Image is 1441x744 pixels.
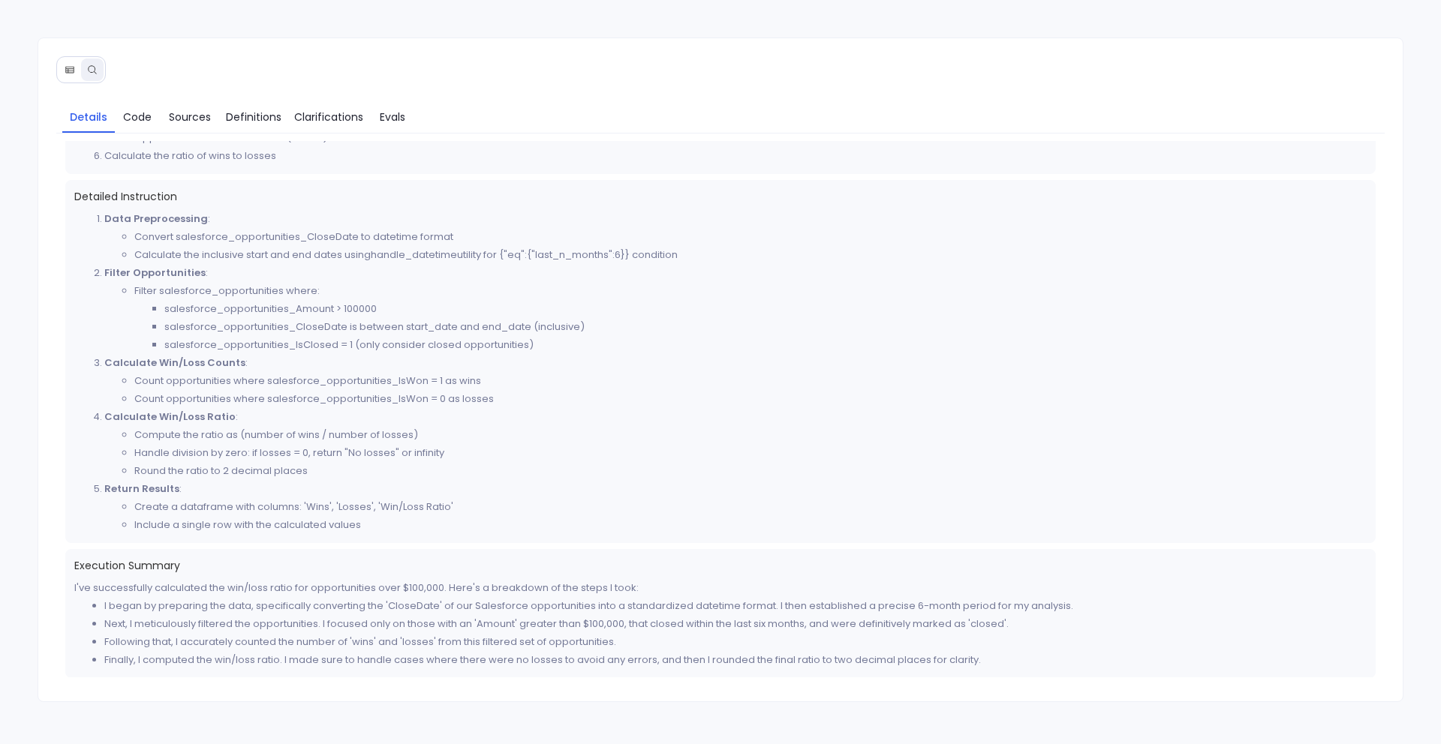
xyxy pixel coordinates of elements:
li: Include a single row with the calculated values [134,516,1367,534]
strong: Calculate Win/Loss Counts [104,355,245,370]
li: salesforce_opportunities_CloseDate is between start_date and end_date (inclusive) [164,318,1367,336]
li: Count opportunities where salesforce_opportunities_IsWon = 0 as losses [134,390,1367,408]
li: Compute the ratio as (number of wins / number of losses) [134,426,1367,444]
strong: Filter Opportunities [104,265,206,280]
li: Create a dataframe with columns: 'Wins', 'Losses', 'Win/Loss Ratio' [134,498,1367,516]
span: Detailed Instruction [74,189,1367,204]
li: : [104,354,1367,408]
li: Following that, I accurately counted the number of 'wins' and 'losses' from this filtered set of ... [104,633,1367,651]
li: Convert salesforce_opportunities_CloseDate to datetime format [134,228,1367,246]
strong: Data Preprocessing [104,211,208,226]
strong: Calculate Win/Loss Ratio [104,409,236,424]
li: Count opportunities where salesforce_opportunities_IsWon = 1 as wins [134,372,1367,390]
code: handle_datetime [371,247,457,262]
li: Next, I meticulously filtered the opportunities. I focused only on those with an 'Amount' greater... [104,615,1367,633]
li: : [104,408,1367,480]
span: Definitions [226,109,281,125]
p: I've successfully calculated the win/loss ratio for opportunities over $100,000. Here's a breakdo... [74,579,1367,597]
span: Evals [380,109,405,125]
span: Clarifications [294,109,363,125]
li: : [104,480,1367,534]
li: salesforce_opportunities_Amount > 100000 [164,300,1367,318]
li: : [104,210,1367,264]
li: Filter salesforce_opportunities where: [134,282,1367,354]
li: I began by preparing the data, specifically converting the 'CloseDate' of our Salesforce opportun... [104,597,1367,615]
li: Handle division by zero: if losses = 0, return "No losses" or infinity [134,444,1367,462]
span: Execution Summary [74,558,1367,573]
strong: Return Results [104,481,179,496]
span: Sources [169,109,211,125]
li: Calculate the inclusive start and end dates using utility for {"eq":{"last_n_months":6}} condition [134,246,1367,264]
li: Finally, I computed the win/loss ratio. I made sure to handle cases where there were no losses to... [104,651,1367,669]
li: salesforce_opportunities_IsClosed = 1 (only consider closed opportunities) [164,336,1367,354]
li: Calculate the ratio of wins to losses [104,147,1367,165]
span: Code [123,109,152,125]
li: : [104,264,1367,354]
span: Details [70,109,107,125]
li: Round the ratio to 2 decimal places [134,462,1367,480]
